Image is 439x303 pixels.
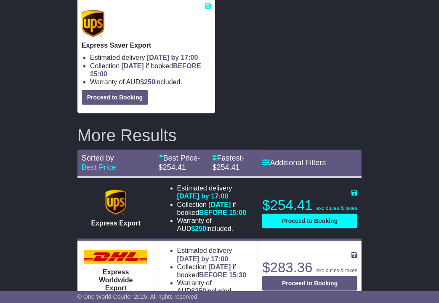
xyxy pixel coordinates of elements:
span: [DATE] [208,201,231,208]
a: Additional Filters [262,158,326,167]
img: UPS (new): Express Export [105,190,126,215]
a: Best Price- $254.41 [159,154,200,172]
span: if booked [177,201,247,216]
h2: More Results [77,126,362,145]
span: [DATE] by 17:00 [177,193,229,200]
p: Express Saver Export [82,41,211,49]
li: Estimated delivery [177,184,253,200]
span: if booked [177,263,247,279]
span: [DATE] by 17:00 [177,255,229,263]
span: 250 [195,225,206,232]
button: Proceed to Booking [262,276,357,291]
span: 250 [195,287,206,295]
span: 250 [144,78,155,86]
span: [DATE] [122,62,144,70]
a: Fastest- $254.41 [213,154,245,172]
span: Express Worldwide Export [99,268,133,292]
span: if booked [90,62,201,78]
span: - $ [213,154,245,172]
span: 15:30 [229,271,246,279]
span: [DATE] [208,263,231,271]
span: Express Export [91,220,141,227]
button: Proceed to Booking [262,214,357,228]
img: DHL: Express Worldwide Export [84,250,147,264]
span: BEFORE [199,271,227,279]
span: BEFORE [199,209,227,216]
li: Warranty of AUD included. [177,279,253,295]
button: Proceed to Booking [82,90,148,105]
span: $ [191,225,206,232]
span: 15:00 [229,209,246,216]
img: UPS (new): Express Saver Export [82,10,104,37]
li: Warranty of AUD included. [177,217,253,233]
li: Estimated delivery [177,247,253,263]
span: [DATE] by 17:00 [147,54,198,61]
p: $254.41 [262,197,357,214]
li: Collection [177,263,253,279]
span: $ [140,78,155,86]
li: Warranty of AUD included. [90,78,211,86]
span: exc duties & taxes [317,205,357,211]
li: Collection [177,201,253,217]
span: $ [191,287,206,295]
p: $283.36 [262,259,357,276]
span: 15:00 [90,70,107,78]
span: 254.41 [217,163,240,172]
span: © One World Courier 2025. All rights reserved. [77,293,199,300]
span: BEFORE [173,62,201,70]
li: Collection [90,62,211,78]
span: 254.41 [163,163,186,172]
span: exc duties & taxes [317,268,357,274]
a: Best Price [82,163,116,172]
span: Sorted by [82,154,114,162]
span: - $ [159,154,200,172]
li: Estimated delivery [90,54,211,62]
